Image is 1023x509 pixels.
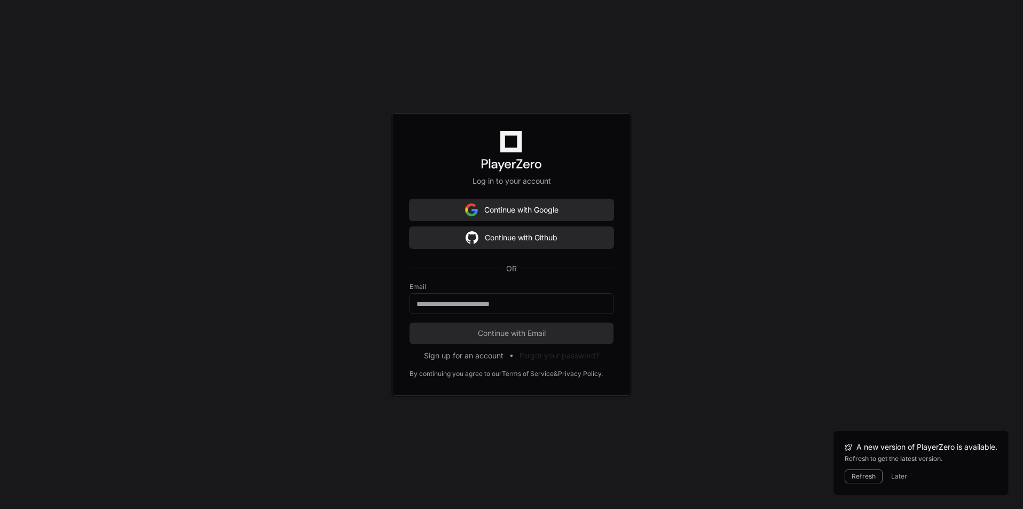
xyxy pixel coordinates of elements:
img: Sign in with google [465,199,478,221]
button: Continue with Github [410,227,613,248]
span: Continue with Email [410,328,613,339]
img: Sign in with google [466,227,478,248]
p: Log in to your account [410,176,613,186]
button: Sign up for an account [424,350,503,361]
a: Terms of Service [502,370,554,378]
div: & [554,370,558,378]
span: OR [502,263,521,274]
button: Continue with Google [410,199,613,221]
button: Later [891,472,907,481]
button: Continue with Email [410,323,613,344]
div: Refresh to get the latest version. [845,455,997,463]
label: Email [410,283,613,291]
span: A new version of PlayerZero is available. [856,442,997,452]
a: Privacy Policy. [558,370,603,378]
div: By continuing you agree to our [410,370,502,378]
button: Forgot your password? [520,350,600,361]
button: Refresh [845,469,883,483]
